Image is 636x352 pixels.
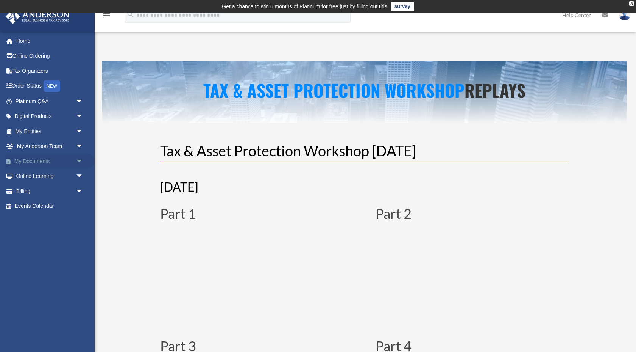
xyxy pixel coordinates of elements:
[222,2,387,11] div: Get a chance to win 6 months of Platinum for free just by filling out this
[76,154,91,169] span: arrow_drop_down
[5,94,95,109] a: Platinum Q&Aarrow_drop_down
[76,109,91,124] span: arrow_drop_down
[76,169,91,184] span: arrow_drop_down
[102,11,111,20] i: menu
[160,207,353,333] h2: Part 1
[5,49,95,64] a: Online Ordering
[465,77,525,103] span: Replays
[76,139,91,154] span: arrow_drop_down
[5,199,95,214] a: Events Calendar
[391,2,414,11] a: survey
[5,184,95,199] a: Billingarrow_drop_down
[5,79,95,94] a: Order StatusNEW
[5,33,95,49] a: Home
[160,181,569,197] h2: [DATE]
[5,139,95,154] a: My Anderson Teamarrow_drop_down
[3,9,72,24] img: Anderson Advisors Platinum Portal
[619,9,630,20] img: User Pic
[102,13,111,20] a: menu
[44,80,60,92] div: NEW
[5,63,95,79] a: Tax Organizers
[76,124,91,139] span: arrow_drop_down
[76,94,91,109] span: arrow_drop_down
[5,109,95,124] a: Digital Productsarrow_drop_down
[160,143,569,162] h1: Tax & Asset Protection Workshop [DATE]
[5,154,95,169] a: My Documentsarrow_drop_down
[160,82,569,102] h1: Tax & Asset Protection Workshop
[76,184,91,199] span: arrow_drop_down
[629,1,634,6] div: close
[5,124,95,139] a: My Entitiesarrow_drop_down
[5,169,95,184] a: Online Learningarrow_drop_down
[126,10,135,19] i: search
[376,207,569,333] h2: Part 2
